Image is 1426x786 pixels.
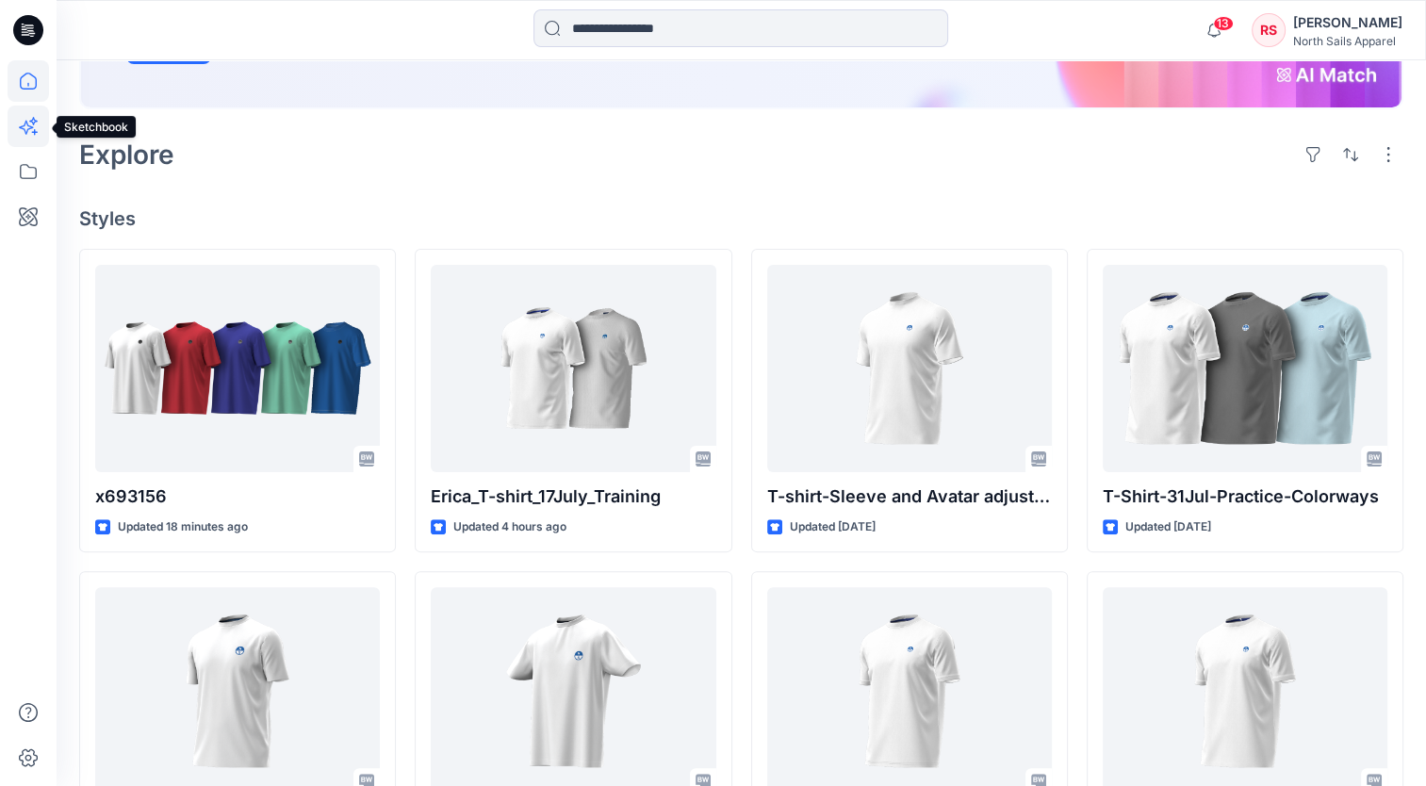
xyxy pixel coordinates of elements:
[95,265,380,472] a: x693156
[767,483,1052,510] p: T-shirt-Sleeve and Avatar adjustments-31Jul-Practice
[767,265,1052,472] a: T-shirt-Sleeve and Avatar adjustments-31Jul-Practice
[1103,483,1387,510] p: T-Shirt-31Jul-Practice-Colorways
[431,265,715,472] a: Erica_T-shirt_17July_Training
[1252,13,1286,47] div: RS
[118,517,248,537] p: Updated 18 minutes ago
[1293,11,1402,34] div: [PERSON_NAME]
[453,517,566,537] p: Updated 4 hours ago
[1125,517,1211,537] p: Updated [DATE]
[79,139,174,170] h2: Explore
[79,207,1403,230] h4: Styles
[95,483,380,510] p: x693156
[431,483,715,510] p: Erica_T-shirt_17July_Training
[790,517,876,537] p: Updated [DATE]
[1103,265,1387,472] a: T-Shirt-31Jul-Practice-Colorways
[1213,16,1234,31] span: 13
[1293,34,1402,48] div: North Sails Apparel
